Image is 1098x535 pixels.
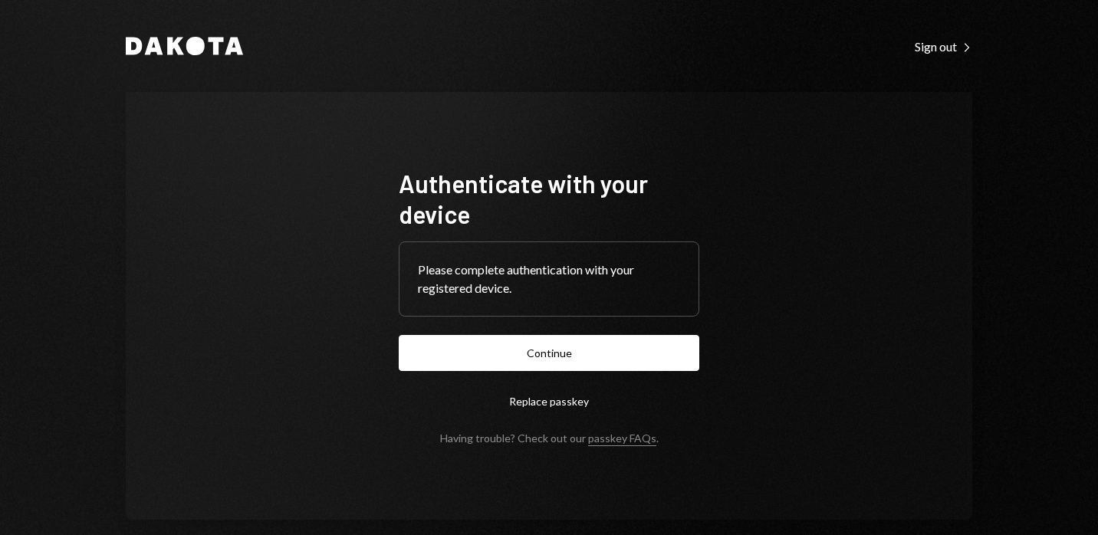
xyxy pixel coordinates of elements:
[915,38,972,54] a: Sign out
[418,261,680,297] div: Please complete authentication with your registered device.
[399,335,699,371] button: Continue
[399,383,699,419] button: Replace passkey
[399,168,699,229] h1: Authenticate with your device
[440,432,659,445] div: Having trouble? Check out our .
[588,432,656,446] a: passkey FAQs
[915,39,972,54] div: Sign out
